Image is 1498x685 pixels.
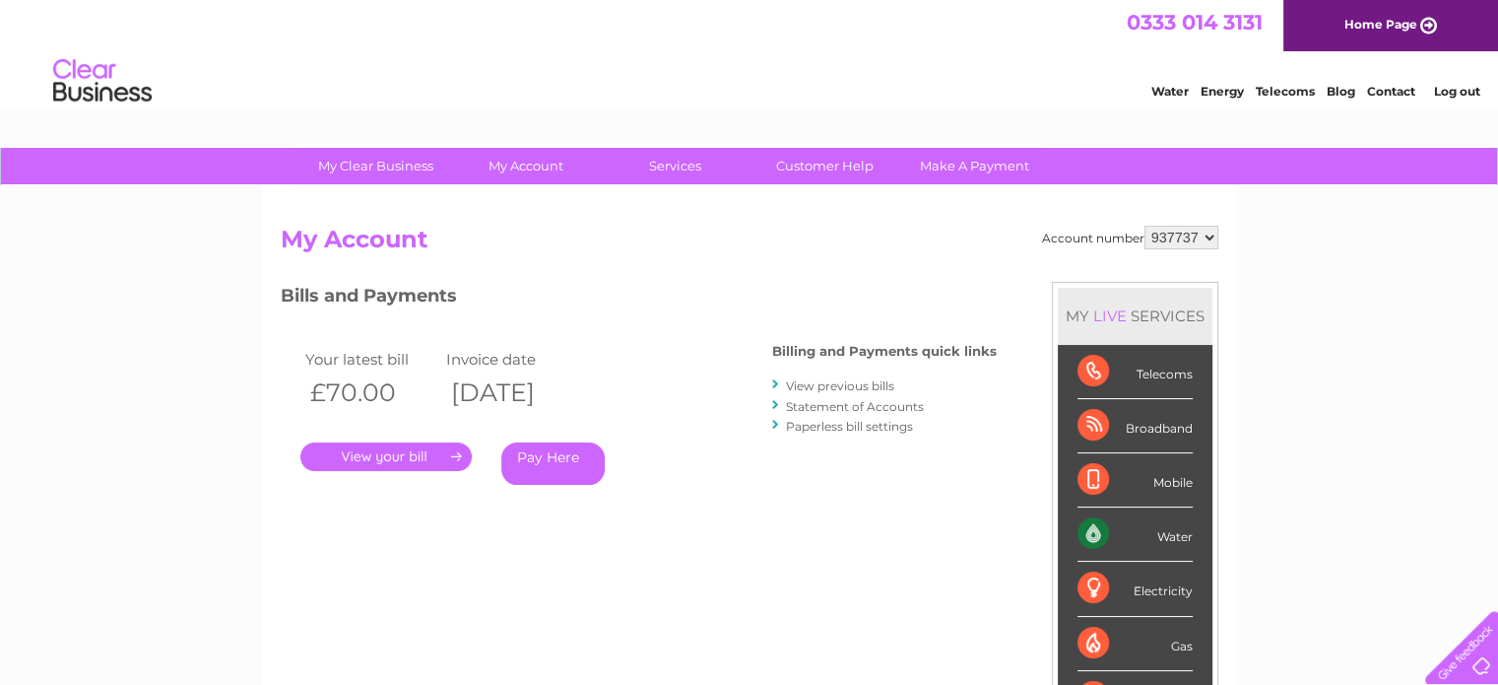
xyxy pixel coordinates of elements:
div: LIVE [1089,307,1131,325]
div: Telecoms [1077,345,1193,399]
a: My Account [444,148,607,184]
a: Telecoms [1256,84,1315,99]
th: [DATE] [441,373,583,413]
a: Water [1151,84,1189,99]
a: View previous bills [786,378,894,393]
a: Blog [1327,84,1355,99]
div: Mobile [1077,453,1193,508]
h4: Billing and Payments quick links [772,344,997,359]
a: My Clear Business [294,148,457,184]
a: Pay Here [501,443,605,485]
a: Paperless bill settings [786,419,913,434]
a: Services [594,148,756,184]
div: Gas [1077,617,1193,671]
h3: Bills and Payments [281,282,997,316]
div: Account number [1042,226,1218,249]
img: logo.png [52,51,153,111]
a: 0333 014 3131 [1127,10,1263,34]
div: Electricity [1077,562,1193,616]
a: Energy [1201,84,1244,99]
div: Water [1077,508,1193,562]
div: MY SERVICES [1058,288,1212,344]
th: £70.00 [300,373,442,413]
a: . [300,443,472,471]
div: Broadband [1077,399,1193,453]
a: Contact [1367,84,1415,99]
td: Invoice date [441,346,583,373]
a: Log out [1433,84,1479,99]
td: Your latest bill [300,346,442,373]
h2: My Account [281,226,1218,263]
div: Clear Business is a trading name of Verastar Limited (registered in [GEOGRAPHIC_DATA] No. 3667643... [285,11,1215,96]
a: Customer Help [744,148,906,184]
a: Statement of Accounts [786,399,924,414]
a: Make A Payment [893,148,1056,184]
